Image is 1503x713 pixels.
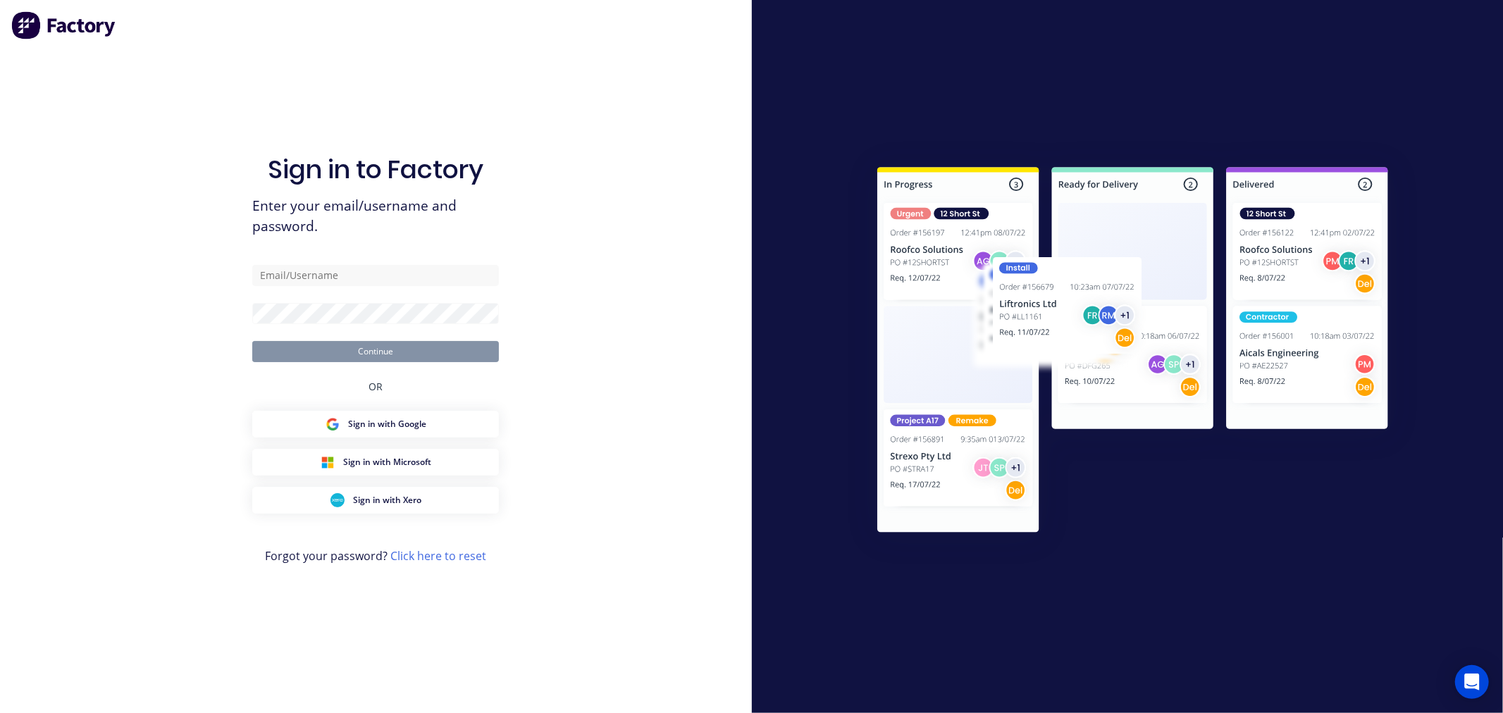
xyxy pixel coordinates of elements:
button: Xero Sign inSign in with Xero [252,487,499,514]
span: Sign in with Microsoft [343,456,431,469]
input: Email/Username [252,265,499,286]
a: Click here to reset [390,548,486,564]
span: Enter your email/username and password. [252,196,499,237]
span: Sign in with Google [348,418,426,430]
div: OR [369,362,383,411]
span: Forgot your password? [265,547,486,564]
img: Factory [11,11,117,39]
button: Google Sign inSign in with Google [252,411,499,438]
h1: Sign in to Factory [268,154,483,185]
div: Open Intercom Messenger [1455,665,1489,699]
button: Microsoft Sign inSign in with Microsoft [252,449,499,476]
img: Google Sign in [326,417,340,431]
img: Microsoft Sign in [321,455,335,469]
button: Continue [252,341,499,362]
span: Sign in with Xero [353,494,421,507]
img: Xero Sign in [330,493,345,507]
img: Sign in [846,139,1419,566]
